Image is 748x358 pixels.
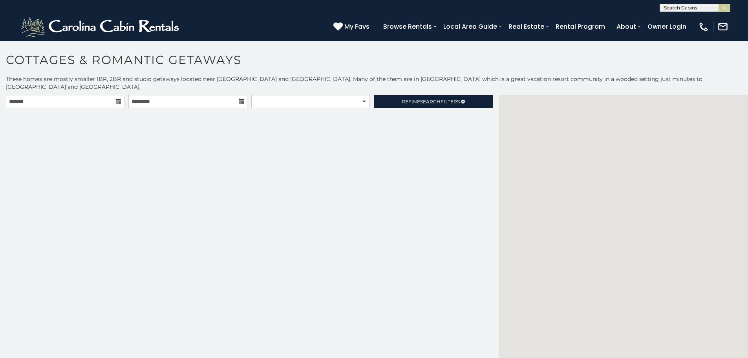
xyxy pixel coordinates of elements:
[344,22,369,31] span: My Favs
[644,20,690,33] a: Owner Login
[402,99,460,105] span: Refine Filters
[420,99,441,105] span: Search
[374,95,492,108] a: RefineSearchFilters
[613,20,640,33] a: About
[552,20,609,33] a: Rental Program
[439,20,501,33] a: Local Area Guide
[505,20,548,33] a: Real Estate
[333,22,371,32] a: My Favs
[20,15,183,39] img: White-1-2.png
[717,21,728,32] img: mail-regular-white.png
[698,21,709,32] img: phone-regular-white.png
[379,20,436,33] a: Browse Rentals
